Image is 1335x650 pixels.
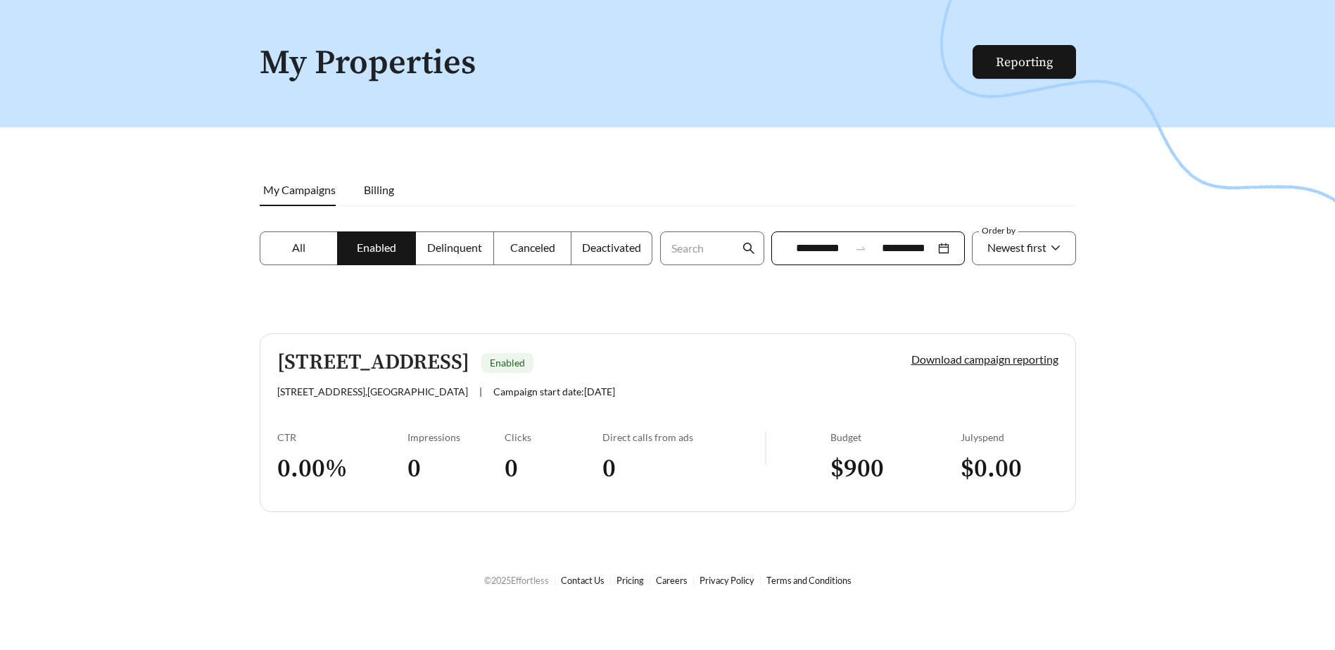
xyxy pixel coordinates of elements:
h3: 0 [505,453,602,485]
a: Download campaign reporting [911,352,1058,366]
a: Reporting [996,54,1053,70]
span: Enabled [357,241,396,254]
div: Impressions [407,431,505,443]
span: Newest first [987,241,1046,254]
h3: $ 0.00 [961,453,1058,485]
span: search [742,242,755,255]
span: My Campaigns [263,183,336,196]
span: Enabled [490,357,525,369]
div: Clicks [505,431,602,443]
div: July spend [961,431,1058,443]
button: Reporting [973,45,1076,79]
a: [STREET_ADDRESS]Enabled[STREET_ADDRESS],[GEOGRAPHIC_DATA]|Campaign start date:[DATE]Download camp... [260,333,1076,512]
span: Billing [364,183,394,196]
span: | [479,385,482,397]
span: swap-right [854,242,867,255]
div: Budget [830,431,961,443]
h3: 0.00 % [277,453,407,485]
h3: 0 [407,453,505,485]
span: Deactivated [582,241,641,254]
span: All [292,241,305,254]
span: Delinquent [427,241,482,254]
span: to [854,242,867,255]
div: Direct calls from ads [602,431,765,443]
h5: [STREET_ADDRESS] [277,351,469,374]
h3: 0 [602,453,765,485]
span: Canceled [510,241,555,254]
span: [STREET_ADDRESS] , [GEOGRAPHIC_DATA] [277,385,468,397]
img: line [765,431,766,465]
h1: My Properties [260,45,974,82]
div: CTR [277,431,407,443]
h3: $ 900 [830,453,961,485]
span: Campaign start date: [DATE] [493,385,615,397]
